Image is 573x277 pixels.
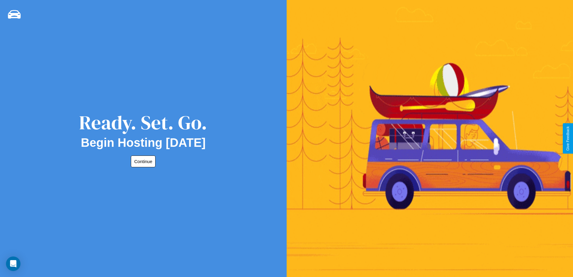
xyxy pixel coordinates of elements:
div: Give Feedback [566,126,570,151]
h2: Begin Hosting [DATE] [81,136,206,150]
div: Ready. Set. Go. [79,109,207,136]
div: Open Intercom Messenger [6,257,20,271]
button: Continue [131,156,156,167]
